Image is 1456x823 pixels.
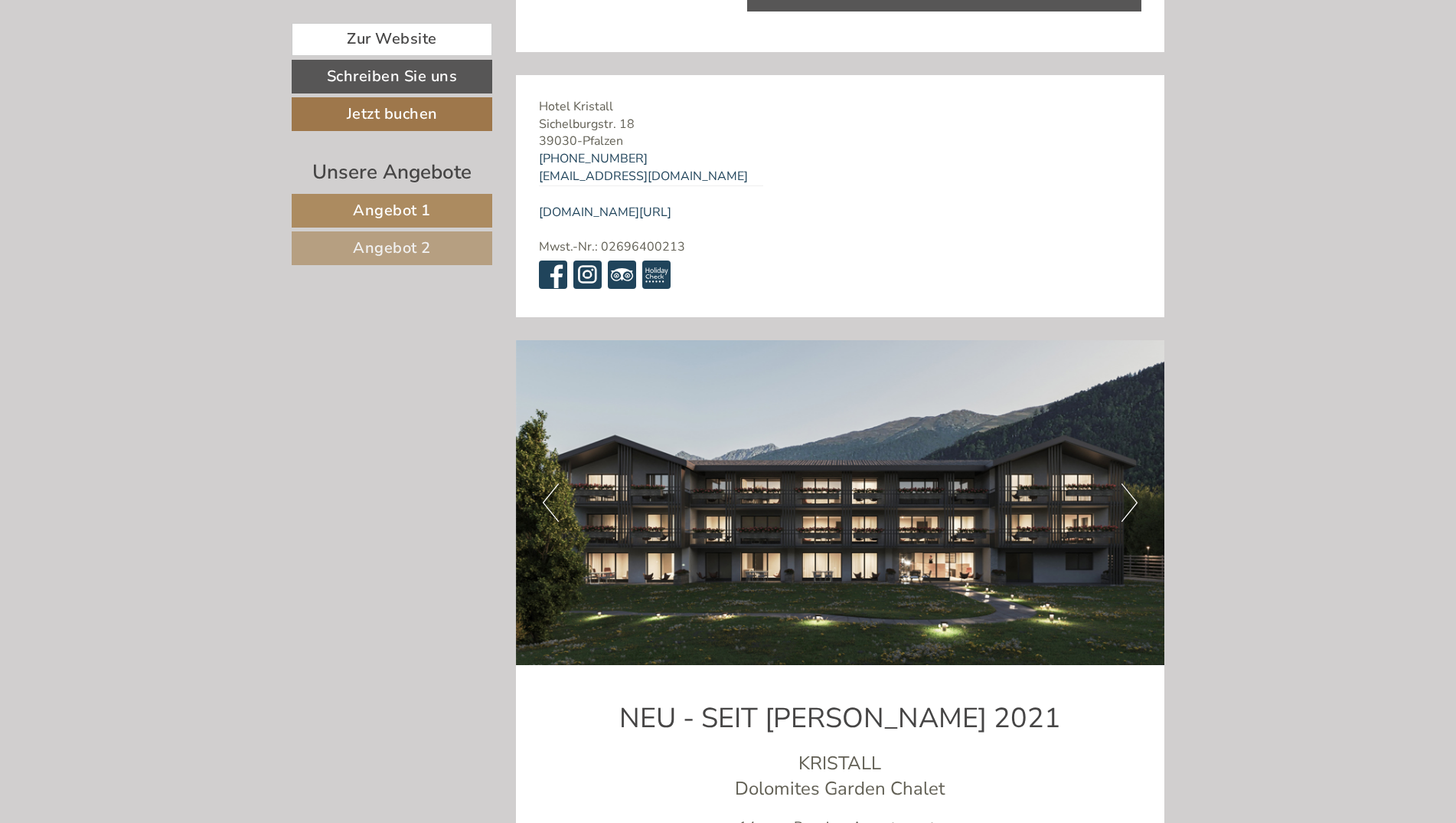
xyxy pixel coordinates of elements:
[292,23,492,56] a: Zur Website
[539,116,635,133] span: Sichelburgstr. 18
[353,200,431,221] span: Angebot 1
[500,397,603,431] button: Senden
[543,484,559,522] button: Previous
[539,133,577,149] span: 39030
[735,751,945,801] span: KRISTALL Dolomites Garden Chalet
[583,133,623,149] span: Pfalzen
[273,11,331,38] div: [DATE]
[595,238,685,255] span: : 02696400213
[11,41,256,88] div: Guten Tag, wie können wir Ihnen helfen?
[292,60,492,93] a: Schreiben Sie uns
[23,74,248,85] small: 11:17
[23,44,248,57] div: Hotel Kristall
[539,204,671,221] a: [DOMAIN_NAME][URL]
[539,150,648,167] a: [PHONE_NUMBER]
[539,98,613,115] span: Hotel Kristall
[353,238,431,258] span: Angebot 2
[292,97,492,131] a: Jetzt buchen
[1121,484,1138,522] button: Next
[539,168,748,185] a: [EMAIL_ADDRESS][DOMAIN_NAME]
[292,158,492,186] div: Unsere Angebote
[539,703,1142,734] h1: NEU - SEIT [PERSON_NAME] 2021
[516,75,786,317] div: - Mwst.-Nr.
